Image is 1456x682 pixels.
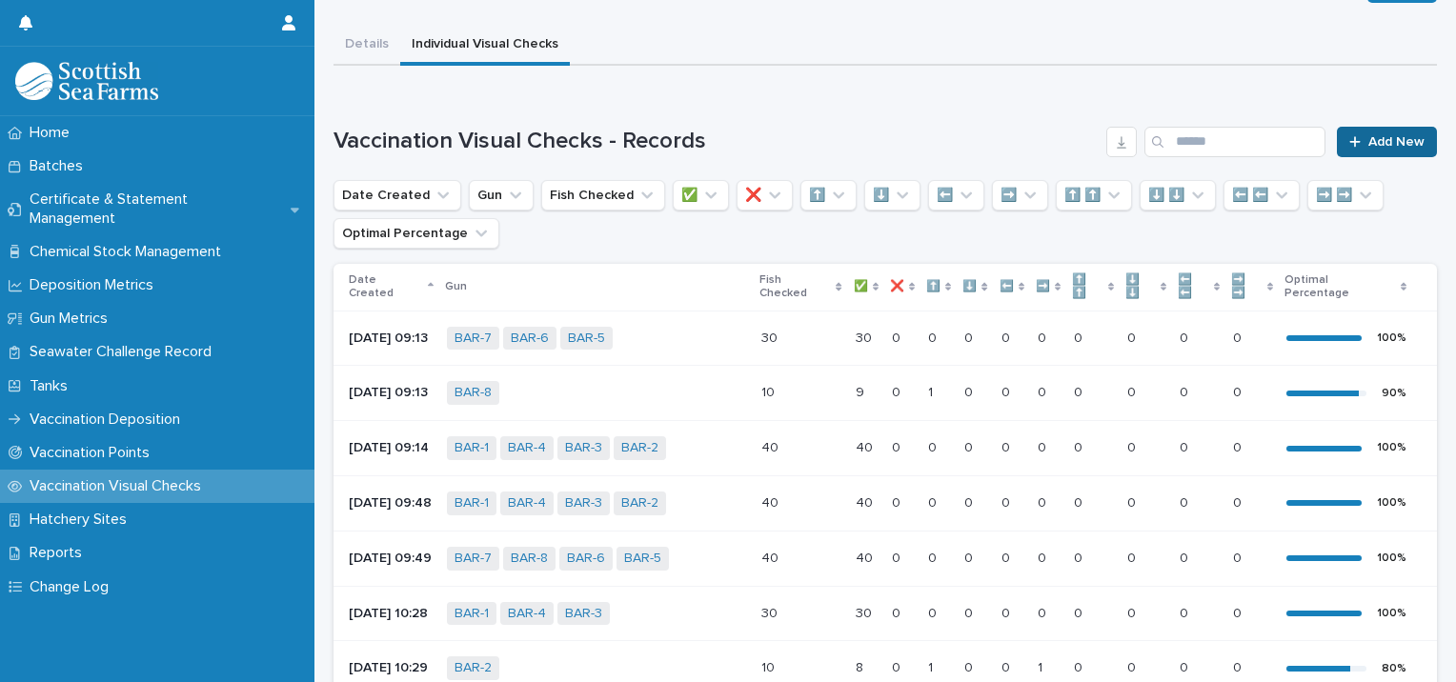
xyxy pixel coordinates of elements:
[455,385,492,401] a: BAR-8
[1038,602,1050,622] p: 0
[22,157,98,175] p: Batches
[508,606,546,622] a: BAR-4
[349,495,432,511] p: [DATE] 09:48
[1382,662,1406,675] div: 80 %
[1038,656,1046,676] p: 1
[890,276,904,297] p: ❌
[1144,127,1325,157] div: Search
[964,602,977,622] p: 0
[892,436,904,456] p: 0
[964,547,977,567] p: 0
[1233,381,1245,401] p: 0
[1127,436,1140,456] p: 0
[964,491,977,511] p: 0
[854,276,868,297] p: ✅
[22,124,85,142] p: Home
[1038,381,1050,401] p: 0
[334,531,1437,586] tr: [DATE] 09:49BAR-7 BAR-8 BAR-6 BAR-5 4040 4040 00 00 00 00 00 00 00 00 00 100%
[1231,270,1262,305] p: ➡️ ➡️
[761,491,782,511] p: 40
[334,586,1437,641] tr: [DATE] 10:28BAR-1 BAR-4 BAR-3 3030 3030 00 00 00 00 00 00 00 00 00 100%
[334,180,461,211] button: Date Created
[1001,547,1014,567] p: 0
[541,180,665,211] button: Fish Checked
[1038,436,1050,456] p: 0
[892,327,904,347] p: 0
[1074,436,1086,456] p: 0
[892,656,904,676] p: 0
[1074,547,1086,567] p: 0
[1127,327,1140,347] p: 0
[565,440,602,456] a: BAR-3
[511,551,548,567] a: BAR-8
[621,440,658,456] a: BAR-2
[511,331,549,347] a: BAR-6
[1382,387,1406,400] div: 90 %
[469,180,534,211] button: Gun
[1001,381,1014,401] p: 0
[1233,491,1245,511] p: 0
[1233,547,1245,567] p: 0
[624,551,661,567] a: BAR-5
[864,180,920,211] button: ⬇️
[455,660,492,676] a: BAR-2
[455,331,492,347] a: BAR-7
[349,551,432,567] p: [DATE] 09:49
[22,511,142,529] p: Hatchery Sites
[1074,381,1086,401] p: 0
[455,551,492,567] a: BAR-7
[400,26,570,66] button: Individual Visual Checks
[964,381,977,401] p: 0
[1001,602,1014,622] p: 0
[508,440,546,456] a: BAR-4
[334,421,1437,476] tr: [DATE] 09:14BAR-1 BAR-4 BAR-3 BAR-2 4040 4040 00 00 00 00 00 00 00 00 00 100%
[1127,602,1140,622] p: 0
[1223,180,1300,211] button: ⬅️ ⬅️
[962,276,977,297] p: ⬇️
[761,602,781,622] p: 30
[1377,441,1406,454] div: 100 %
[334,128,1099,155] h1: Vaccination Visual Checks - Records
[1140,180,1216,211] button: ⬇️ ⬇️
[1233,656,1245,676] p: 0
[1036,276,1050,297] p: ➡️
[22,477,216,495] p: Vaccination Visual Checks
[22,544,97,562] p: Reports
[455,495,489,511] a: BAR-1
[928,656,937,676] p: 1
[1074,327,1086,347] p: 0
[455,440,489,456] a: BAR-1
[349,660,432,676] p: [DATE] 10:29
[22,444,165,462] p: Vaccination Points
[455,606,489,622] a: BAR-1
[445,276,467,297] p: Gun
[1125,270,1156,305] p: ⬇️ ⬇️
[1178,270,1208,305] p: ⬅️ ⬅️
[928,381,937,401] p: 1
[856,381,868,401] p: 9
[856,656,867,676] p: 8
[334,218,499,249] button: Optimal Percentage
[349,385,432,401] p: [DATE] 09:13
[759,270,831,305] p: Fish Checked
[565,606,602,622] a: BAR-3
[964,656,977,676] p: 0
[1001,491,1014,511] p: 0
[1337,127,1437,157] a: Add New
[856,602,876,622] p: 30
[928,602,940,622] p: 0
[1074,602,1086,622] p: 0
[761,656,779,676] p: 10
[1072,270,1102,305] p: ⬆️ ⬆️
[22,243,236,261] p: Chemical Stock Management
[1127,547,1140,567] p: 0
[1377,496,1406,510] div: 100 %
[964,436,977,456] p: 0
[349,270,423,305] p: Date Created
[1180,381,1192,401] p: 0
[1284,270,1396,305] p: Optimal Percentage
[567,551,605,567] a: BAR-6
[892,491,904,511] p: 0
[1056,180,1132,211] button: ⬆️ ⬆️
[856,436,877,456] p: 40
